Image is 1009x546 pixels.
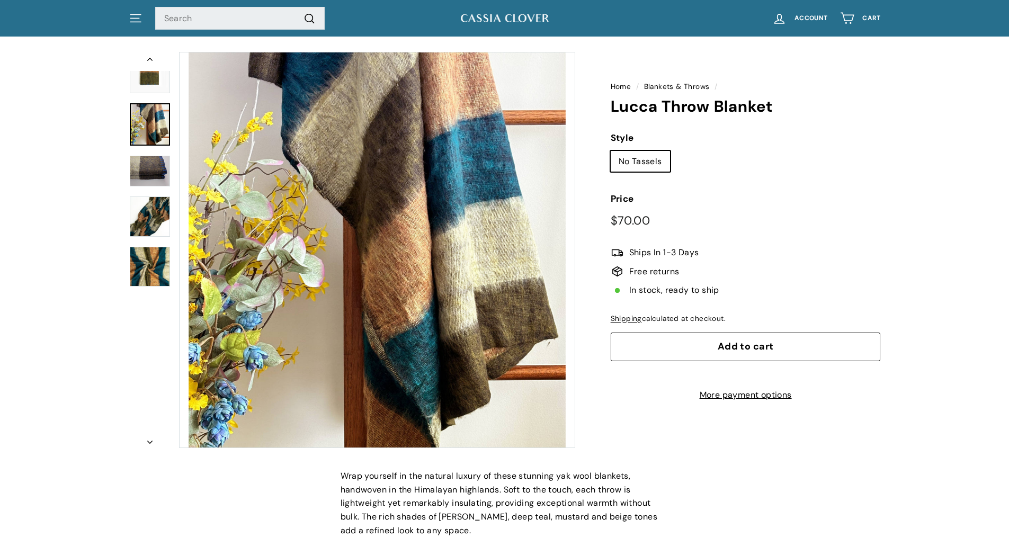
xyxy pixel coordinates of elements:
[633,82,641,91] span: /
[611,313,881,325] div: calculated at checkout.
[712,82,720,91] span: /
[130,196,170,237] img: Lucca Throw Blanket
[766,3,834,34] a: Account
[644,82,710,91] a: Blankets & Throws
[629,265,680,279] span: Free returns
[129,429,171,449] button: Next
[129,52,171,71] button: Previous
[611,82,631,91] a: Home
[611,333,881,361] button: Add to cart
[611,192,881,206] label: Price
[611,131,881,145] label: Style
[130,53,170,93] img: A striped throw blanket with varying shades of olive green, deep teal, mustard, and beige, with a...
[611,388,881,402] a: More payment options
[794,15,827,22] span: Account
[130,156,170,186] a: Lucca Throw Blanket
[341,470,658,535] span: Wrap yourself in the natural luxury of these stunning yak wool blankets, handwoven in the Himalay...
[629,283,719,297] span: In stock, ready to ship
[130,103,170,146] a: Lucca Throw Blanket
[611,98,881,115] h1: Lucca Throw Blanket
[611,314,642,323] a: Shipping
[629,246,699,259] span: Ships In 1-3 Days
[611,81,881,93] nav: breadcrumbs
[611,213,650,228] span: $70.00
[155,7,325,30] input: Search
[130,247,170,287] img: Lucca Throw Blanket
[611,151,670,172] label: No Tassels
[862,15,880,22] span: Cart
[718,340,774,353] span: Add to cart
[834,3,887,34] a: Cart
[130,156,170,187] img: Lucca Throw Blanket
